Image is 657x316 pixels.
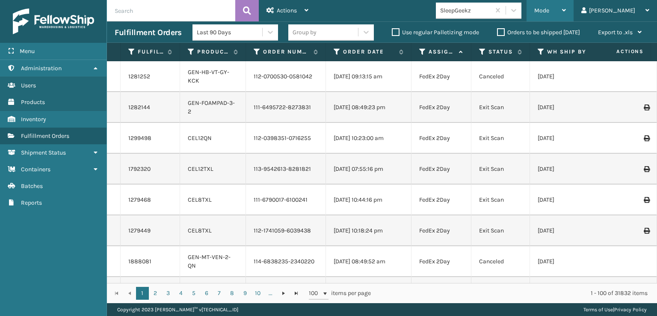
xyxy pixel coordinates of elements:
[128,103,150,112] a: 1282144
[21,149,66,156] span: Shipment Status
[530,154,616,185] td: [DATE]
[411,154,471,185] td: FedEx 2Day
[411,92,471,123] td: FedEx 2Day
[246,61,326,92] td: 112-0700530-0581042
[246,154,326,185] td: 113-9542613-8281821
[21,116,46,123] span: Inventory
[149,287,162,300] a: 2
[471,185,530,215] td: Exit Scan
[277,7,297,14] span: Actions
[246,123,326,154] td: 112-0398351-0716255
[471,123,530,154] td: Exit Scan
[197,48,229,56] label: Product SKU
[488,48,513,56] label: Status
[21,82,36,89] span: Users
[411,61,471,92] td: FedEx 2Day
[175,287,187,300] a: 4
[188,253,231,269] a: GEN-MT-VEN-2-QN
[326,185,411,215] td: [DATE] 10:44:16 pm
[644,166,649,172] i: Print Label
[264,287,277,300] a: ...
[471,154,530,185] td: Exit Scan
[188,196,212,203] a: CEL8TXL
[343,48,395,56] label: Order Date
[644,135,649,141] i: Print Label
[583,307,613,313] a: Terms of Use
[21,166,50,173] span: Containers
[128,72,150,81] a: 1281252
[471,246,530,277] td: Canceled
[326,215,411,246] td: [DATE] 10:18:24 pm
[293,28,317,37] div: Group by
[21,199,42,206] span: Reports
[530,92,616,123] td: [DATE]
[530,185,616,215] td: [DATE]
[530,246,616,277] td: [DATE]
[128,196,151,204] a: 1279468
[534,7,549,14] span: Mode
[429,48,455,56] label: Assigned Carrier Service
[20,48,35,55] span: Menu
[252,287,264,300] a: 10
[471,61,530,92] td: Canceled
[411,246,471,277] td: FedEx 2Day
[411,185,471,215] td: FedEx 2Day
[187,287,200,300] a: 5
[326,246,411,277] td: [DATE] 08:49:52 am
[188,227,212,234] a: CEL8TXL
[115,27,181,38] h3: Fulfillment Orders
[547,48,599,56] label: WH Ship By Date
[188,69,229,84] a: GEN-HB-VT-GY-KCK
[239,287,252,300] a: 9
[411,215,471,246] td: FedEx 2Day
[21,182,43,190] span: Batches
[21,98,45,106] span: Products
[136,287,149,300] a: 1
[293,290,300,297] span: Go to the last page
[530,277,616,308] td: [DATE]
[280,290,287,297] span: Go to the next page
[411,277,471,308] td: FedEx 2Day
[188,134,212,142] a: CEL12QN
[277,287,290,300] a: Go to the next page
[309,289,322,298] span: 100
[128,227,151,235] a: 1279449
[213,287,226,300] a: 7
[188,165,213,173] a: CEL12TXL
[246,277,326,308] td: 112-1396111-2521019
[197,28,263,37] div: Last 90 Days
[326,92,411,123] td: [DATE] 08:49:23 pm
[326,277,411,308] td: [DATE] 10:02:48 am
[644,228,649,234] i: Print Label
[471,215,530,246] td: Exit Scan
[128,257,151,266] a: 1888081
[530,61,616,92] td: [DATE]
[117,303,238,316] p: Copyright 2023 [PERSON_NAME]™ v [TECHNICAL_ID]
[13,9,94,34] img: logo
[411,123,471,154] td: FedEx 2Day
[226,287,239,300] a: 8
[128,165,151,173] a: 1792320
[392,29,479,36] label: Use regular Palletizing mode
[530,123,616,154] td: [DATE]
[21,132,69,140] span: Fulfillment Orders
[471,277,530,308] td: Exit Scan
[21,65,62,72] span: Administration
[598,29,633,36] span: Export to .xls
[290,287,303,300] a: Go to the last page
[246,92,326,123] td: 111-6495722-8273831
[497,29,580,36] label: Orders to be shipped [DATE]
[583,303,647,316] div: |
[383,289,648,298] div: 1 - 100 of 31832 items
[326,123,411,154] td: [DATE] 10:23:00 am
[188,99,235,115] a: GEN-FOAMPAD-3-2
[530,215,616,246] td: [DATE]
[246,215,326,246] td: 112-1741059-6039438
[200,287,213,300] a: 6
[263,48,309,56] label: Order Number
[309,287,371,300] span: items per page
[326,61,411,92] td: [DATE] 09:13:15 am
[644,197,649,203] i: Print Label
[440,6,491,15] div: SleepGeekz
[614,307,647,313] a: Privacy Policy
